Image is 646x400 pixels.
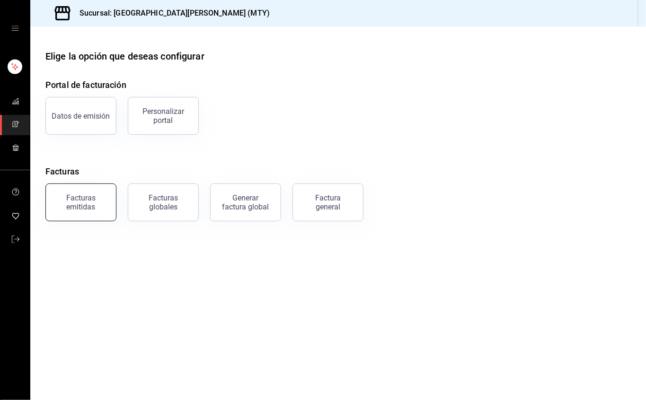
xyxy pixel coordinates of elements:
[222,193,269,211] div: Generar factura global
[304,193,352,211] div: Factura general
[72,8,270,19] h3: Sucursal: [GEOGRAPHIC_DATA][PERSON_NAME] (MTY)
[52,112,110,121] div: Datos de emisión
[128,183,199,221] button: Facturas globales
[45,183,116,221] button: Facturas emitidas
[11,25,19,32] button: open drawer
[134,107,193,125] div: Personalizar portal
[45,78,631,91] h4: Portal de facturación
[52,193,110,211] div: Facturas emitidas
[292,183,363,221] button: Factura general
[45,165,631,178] h4: Facturas
[134,193,193,211] div: Facturas globales
[128,97,199,135] button: Personalizar portal
[45,49,204,63] div: Elige la opción que deseas configurar
[45,97,116,135] button: Datos de emisión
[210,183,281,221] button: Generar factura global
